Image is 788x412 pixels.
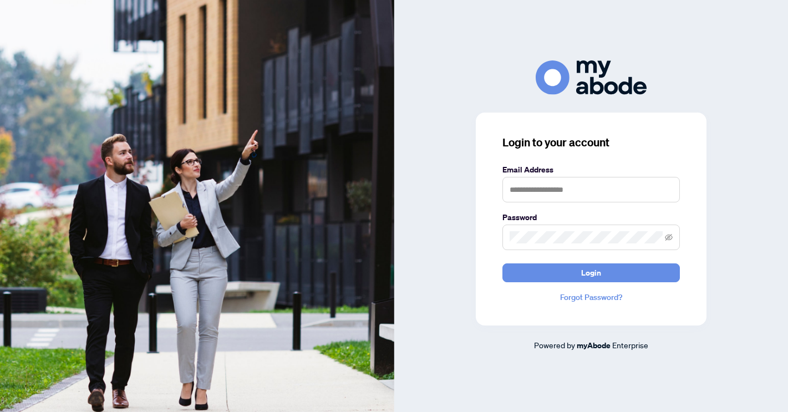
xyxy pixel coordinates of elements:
label: Email Address [502,164,680,176]
span: Enterprise [612,340,648,350]
span: Login [581,264,601,282]
span: Powered by [534,340,575,350]
button: Login [502,263,680,282]
label: Password [502,211,680,223]
a: Forgot Password? [502,291,680,303]
img: ma-logo [536,60,647,94]
span: eye-invisible [665,233,673,241]
a: myAbode [577,339,611,352]
h3: Login to your account [502,135,680,150]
